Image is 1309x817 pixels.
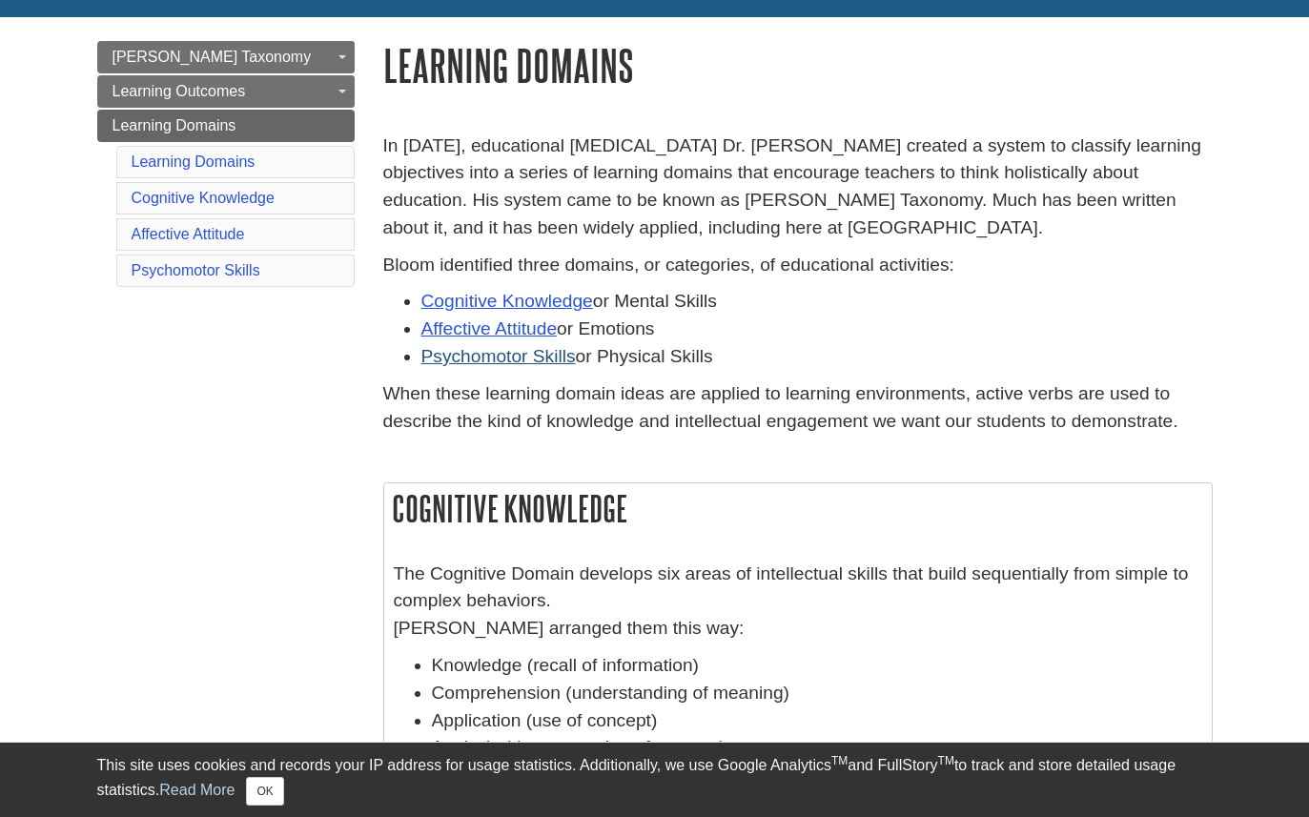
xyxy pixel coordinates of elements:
li: Knowledge (recall of information) [432,652,1202,680]
h2: Cognitive Knowledge [384,483,1212,534]
sup: TM [938,754,954,767]
div: Guide Page Menu [97,41,355,291]
div: This site uses cookies and records your IP address for usage statistics. Additionally, we use Goo... [97,754,1213,806]
span: Learning Outcomes [112,83,246,99]
li: Application (use of concept) [432,707,1202,735]
li: or Physical Skills [421,343,1213,371]
p: Bloom identified three domains, or categories, of educational activities: [383,252,1213,279]
a: Affective Attitude [421,318,558,338]
sup: TM [831,754,848,767]
a: Psychomotor Skills [132,262,260,278]
p: When these learning domain ideas are applied to learning environments, active verbs are used to d... [383,380,1213,436]
p: The Cognitive Domain develops six areas of intellectual skills that build sequentially from simpl... [394,561,1202,643]
p: In [DATE], educational [MEDICAL_DATA] Dr. [PERSON_NAME] created a system to classify learning obj... [383,133,1213,242]
a: Cognitive Knowledge [132,190,275,206]
a: Learning Domains [132,153,256,170]
li: Comprehension (understanding of meaning) [432,680,1202,707]
li: or Mental Skills [421,288,1213,316]
a: Learning Outcomes [97,75,355,108]
a: Affective Attitude [132,226,245,242]
span: Learning Domains [112,117,236,133]
a: Learning Domains [97,110,355,142]
li: Analysis (deconstruction of concept) [432,734,1202,762]
button: Close [246,777,283,806]
li: or Emotions [421,316,1213,343]
a: [PERSON_NAME] Taxonomy [97,41,355,73]
span: [PERSON_NAME] Taxonomy [112,49,312,65]
h1: Learning Domains [383,41,1213,90]
a: Psychomotor Skills [421,346,576,366]
a: Cognitive Knowledge [421,291,593,311]
a: Read More [159,782,235,798]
